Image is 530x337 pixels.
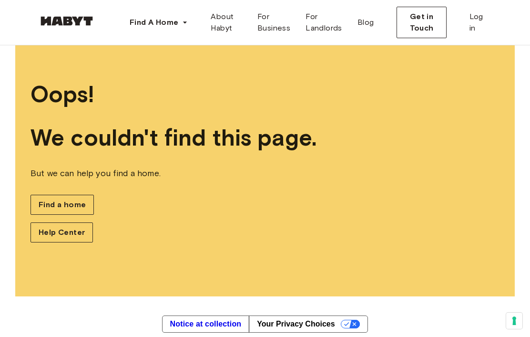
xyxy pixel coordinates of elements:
[250,8,298,38] a: For Business
[462,8,492,38] a: Log in
[31,223,93,243] a: Help Center
[130,17,178,29] span: Find A Home
[397,7,446,39] button: Get in Touch
[39,200,86,211] span: Find a home
[211,11,242,34] span: About Habyt
[38,17,95,26] img: Habyt
[306,11,342,34] span: For Landlords
[257,11,290,34] span: For Business
[350,8,382,38] a: Blog
[249,316,367,333] button: Your Privacy Choices
[31,195,94,215] a: Find a home
[31,124,499,152] span: We couldn't find this page.
[31,168,499,180] span: But we can help you find a home.
[203,8,250,38] a: About Habyt
[405,11,438,34] span: Get in Touch
[122,13,195,32] button: Find A Home
[31,81,499,109] span: Oops!
[469,11,484,34] span: Log in
[163,316,249,333] a: Notice at collection
[298,8,350,38] a: For Landlords
[357,17,374,29] span: Blog
[39,227,85,239] span: Help Center
[506,313,522,329] button: Your consent preferences for tracking technologies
